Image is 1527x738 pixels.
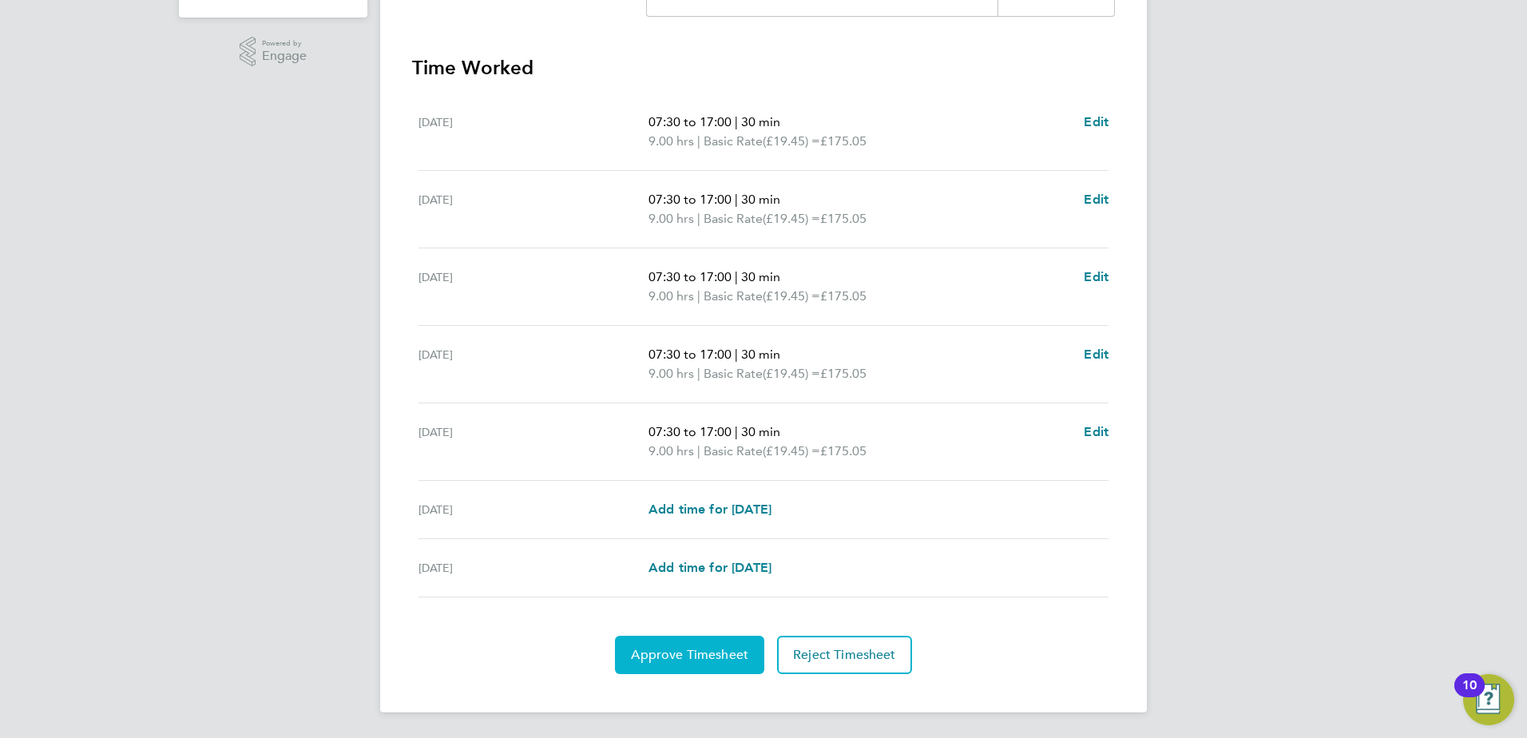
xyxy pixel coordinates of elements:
div: [DATE] [418,423,648,461]
a: Edit [1084,113,1109,132]
span: 07:30 to 17:00 [648,192,732,207]
span: Basic Rate [704,209,763,228]
span: 30 min [741,114,780,129]
span: (£19.45) = [763,133,820,149]
span: Basic Rate [704,442,763,461]
span: 07:30 to 17:00 [648,114,732,129]
span: (£19.45) = [763,366,820,381]
span: Edit [1084,347,1109,362]
span: Basic Rate [704,364,763,383]
span: | [697,133,700,149]
span: Edit [1084,114,1109,129]
div: [DATE] [418,113,648,151]
span: | [735,114,738,129]
span: | [697,211,700,226]
span: £175.05 [820,443,867,458]
span: 30 min [741,424,780,439]
a: Edit [1084,345,1109,364]
span: 9.00 hrs [648,366,694,381]
span: (£19.45) = [763,288,820,304]
span: Add time for [DATE] [648,502,771,517]
span: 9.00 hrs [648,443,694,458]
button: Reject Timesheet [777,636,912,674]
a: Powered byEngage [240,37,307,67]
span: £175.05 [820,366,867,381]
a: Edit [1084,190,1109,209]
div: [DATE] [418,268,648,306]
span: | [735,424,738,439]
span: 9.00 hrs [648,211,694,226]
a: Add time for [DATE] [648,500,771,519]
span: Approve Timesheet [631,647,748,663]
div: [DATE] [418,558,648,577]
div: 10 [1462,685,1477,706]
span: Edit [1084,192,1109,207]
span: 07:30 to 17:00 [648,424,732,439]
span: | [697,288,700,304]
span: | [735,192,738,207]
span: | [735,347,738,362]
span: | [697,366,700,381]
span: | [735,269,738,284]
span: £175.05 [820,133,867,149]
div: [DATE] [418,345,648,383]
span: £175.05 [820,211,867,226]
span: Basic Rate [704,287,763,306]
span: Powered by [262,37,307,50]
span: Edit [1084,269,1109,284]
span: Engage [262,50,307,63]
div: [DATE] [418,190,648,228]
span: Add time for [DATE] [648,560,771,575]
span: (£19.45) = [763,443,820,458]
span: | [697,443,700,458]
span: 07:30 to 17:00 [648,269,732,284]
span: 9.00 hrs [648,288,694,304]
span: 07:30 to 17:00 [648,347,732,362]
a: Add time for [DATE] [648,558,771,577]
h3: Time Worked [412,55,1115,81]
span: Edit [1084,424,1109,439]
span: 30 min [741,269,780,284]
button: Open Resource Center, 10 new notifications [1463,674,1514,725]
a: Edit [1084,423,1109,442]
span: (£19.45) = [763,211,820,226]
a: Edit [1084,268,1109,287]
button: Approve Timesheet [615,636,764,674]
span: 30 min [741,347,780,362]
div: [DATE] [418,500,648,519]
span: 9.00 hrs [648,133,694,149]
span: £175.05 [820,288,867,304]
span: Basic Rate [704,132,763,151]
span: 30 min [741,192,780,207]
span: Reject Timesheet [793,647,896,663]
